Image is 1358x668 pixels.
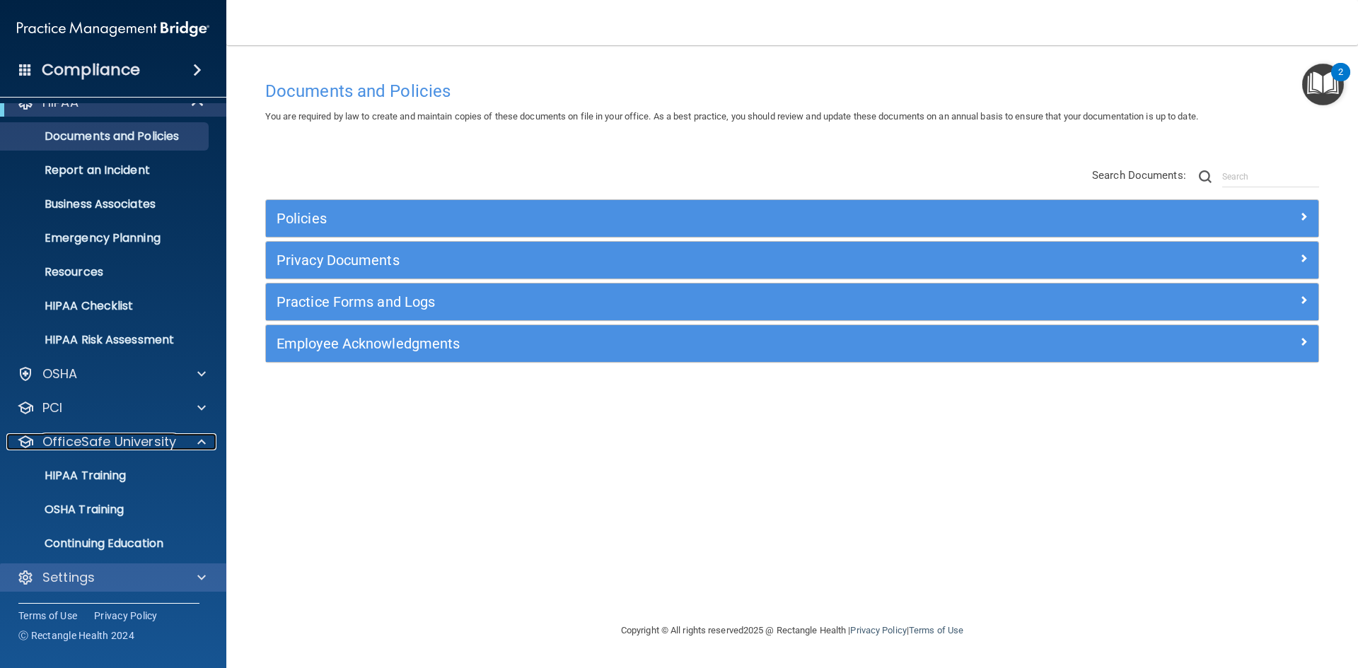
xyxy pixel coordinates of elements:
p: HIPAA Training [9,469,126,483]
iframe: Drift Widget Chat Controller [1113,568,1341,624]
a: OfficeSafe University [17,433,206,450]
p: Report an Incident [9,163,202,177]
a: Terms of Use [18,609,77,623]
h4: Documents and Policies [265,82,1319,100]
img: ic-search.3b580494.png [1199,170,1212,183]
p: Business Associates [9,197,202,211]
a: Privacy Policy [94,609,158,623]
p: Emergency Planning [9,231,202,245]
p: Continuing Education [9,537,202,551]
a: Policies [277,207,1308,230]
p: PCI [42,399,62,416]
span: You are required by law to create and maintain copies of these documents on file in your office. ... [265,111,1198,122]
p: Resources [9,265,202,279]
h5: Privacy Documents [277,252,1045,268]
p: HIPAA Checklist [9,299,202,313]
p: Settings [42,569,95,586]
a: PCI [17,399,206,416]
p: OSHA Training [9,503,124,517]
div: Copyright © All rights reserved 2025 @ Rectangle Health | | [534,608,1050,653]
p: HIPAA Risk Assessment [9,333,202,347]
img: PMB logo [17,15,209,43]
button: Open Resource Center, 2 new notifications [1302,64,1344,105]
a: Privacy Documents [277,249,1308,271]
p: Documents and Policies [9,129,202,143]
h5: Employee Acknowledgments [277,336,1045,351]
a: Terms of Use [909,625,963,635]
span: Ⓒ Rectangle Health 2024 [18,628,134,643]
p: OfficeSafe University [42,433,176,450]
a: Settings [17,569,206,586]
h5: Practice Forms and Logs [277,294,1045,310]
a: OSHA [17,365,206,382]
a: Employee Acknowledgments [277,332,1308,355]
div: 2 [1338,72,1343,90]
a: Privacy Policy [850,625,906,635]
input: Search [1222,166,1319,187]
h5: Policies [277,211,1045,226]
span: Search Documents: [1092,169,1186,182]
a: Practice Forms and Logs [277,291,1308,313]
p: OSHA [42,365,78,382]
h4: Compliance [42,60,140,80]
